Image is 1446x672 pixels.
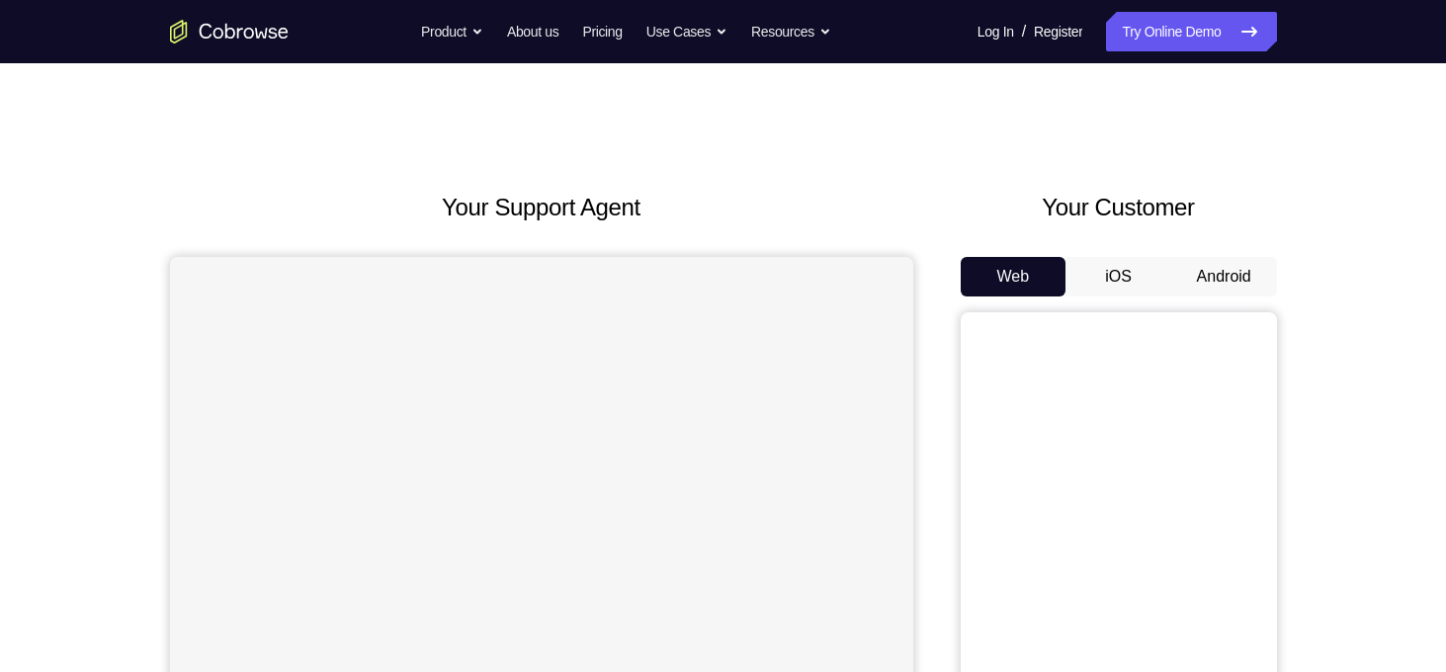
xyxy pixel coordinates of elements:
[978,12,1014,51] a: Log In
[1022,20,1026,43] span: /
[1065,257,1171,296] button: iOS
[170,20,289,43] a: Go to the home page
[646,12,727,51] button: Use Cases
[1171,257,1277,296] button: Android
[507,12,558,51] a: About us
[170,190,913,225] h2: Your Support Agent
[751,12,831,51] button: Resources
[1106,12,1276,51] a: Try Online Demo
[1034,12,1082,51] a: Register
[582,12,622,51] a: Pricing
[421,12,483,51] button: Product
[961,190,1277,225] h2: Your Customer
[961,257,1066,296] button: Web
